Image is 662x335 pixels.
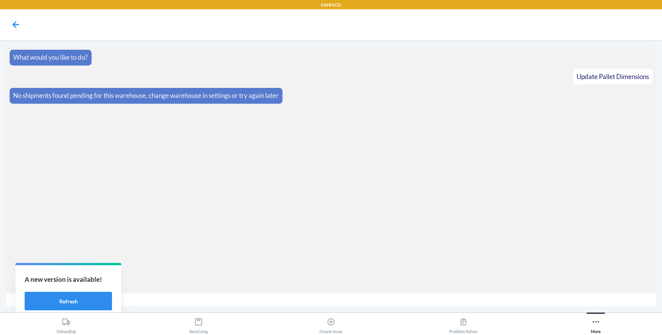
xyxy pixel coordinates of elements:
[530,313,662,334] button: More
[591,315,601,334] div: More
[319,315,343,334] div: Create Issue
[449,315,478,334] div: Problem Solver
[25,292,112,310] button: Refresh
[13,91,279,101] p: No shipments found pending for this warehouse, change warehouse in settings or try again later
[132,313,265,334] button: Receiving
[321,2,341,8] p: EWR1CD
[57,315,76,334] div: Unloading
[13,52,88,62] p: What would you like to do?
[25,274,112,284] p: A new version is available!
[397,313,530,334] button: Problem Solver
[265,313,397,334] button: Create Issue
[577,72,649,81] span: Update Pallet Dimensions
[189,315,208,334] div: Receiving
